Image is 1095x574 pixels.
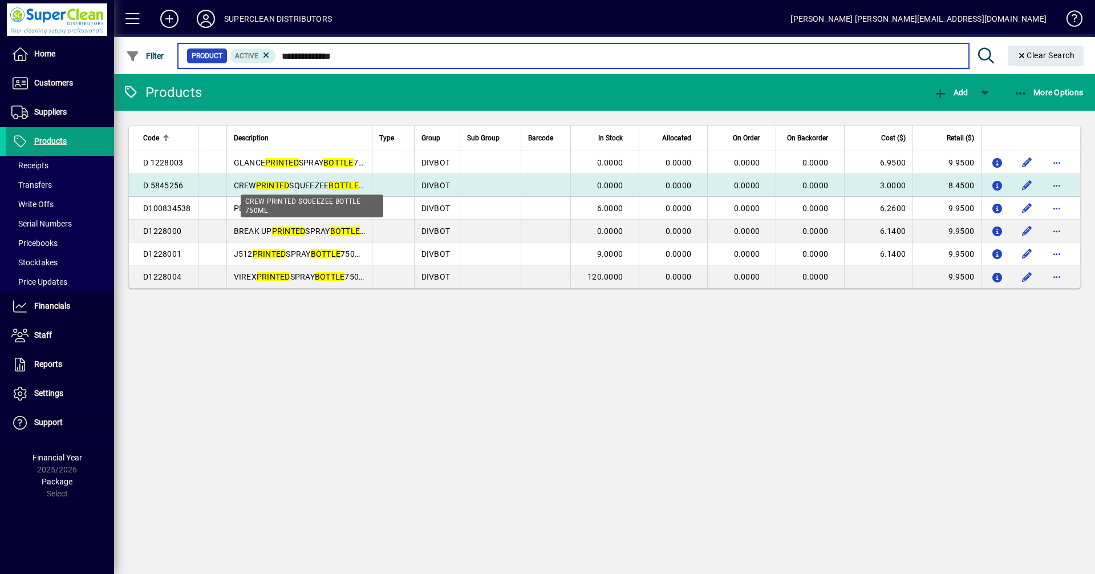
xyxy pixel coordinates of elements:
[257,272,290,281] em: PRINTED
[912,174,981,197] td: 8.4500
[11,239,58,248] span: Pricebooks
[421,132,453,144] div: Group
[912,220,981,242] td: 9.9500
[802,249,829,258] span: 0.0000
[34,418,63,427] span: Support
[912,242,981,265] td: 9.9500
[143,132,191,144] div: Code
[467,132,500,144] span: Sub Group
[234,249,369,258] span: J512 SPRAY 750ML.
[234,181,385,190] span: CREW SQUEEZEE 750ML
[6,272,114,292] a: Price Updates
[123,46,167,66] button: Filter
[578,132,633,144] div: In Stock
[34,301,70,310] span: Financials
[311,249,341,258] em: BOTTLE
[802,204,829,213] span: 0.0000
[272,227,306,236] em: PRINTED
[802,227,829,236] span: 0.0000
[143,272,181,281] span: D1228004
[34,136,67,145] span: Products
[6,156,114,175] a: Receipts
[666,158,692,167] span: 0.0000
[224,10,332,28] div: SUPERCLEAN DISTRIBUTORS
[42,477,72,486] span: Package
[467,132,514,144] div: Sub Group
[421,227,451,236] span: DIVBOT
[34,389,63,398] span: Settings
[421,132,440,144] span: Group
[666,227,692,236] span: 0.0000
[844,242,912,265] td: 6.1400
[6,253,114,272] a: Stocktakes
[234,272,371,281] span: VIREX SPRAY 750ML
[1008,46,1084,66] button: Clear
[1017,51,1075,60] span: Clear Search
[844,220,912,242] td: 6.1400
[1014,88,1084,97] span: More Options
[34,49,55,58] span: Home
[11,277,67,286] span: Price Updates
[662,132,691,144] span: Allocated
[151,9,188,29] button: Add
[1018,222,1036,240] button: Edit
[265,158,299,167] em: PRINTED
[192,50,222,62] span: Product
[844,174,912,197] td: 3.0000
[6,233,114,253] a: Pricebooks
[734,204,760,213] span: 0.0000
[315,272,345,281] em: BOTTLE
[666,249,692,258] span: 0.0000
[931,82,971,103] button: Add
[666,181,692,190] span: 0.0000
[421,181,451,190] span: DIVBOT
[6,195,114,214] a: Write Offs
[421,158,451,167] span: DIVBOT
[126,51,164,60] span: Filter
[143,249,181,258] span: D1228001
[34,107,67,116] span: Suppliers
[1058,2,1081,39] a: Knowledge Base
[934,88,968,97] span: Add
[256,181,290,190] em: PRINTED
[6,175,114,195] a: Transfers
[379,132,394,144] span: Type
[912,265,981,288] td: 9.9500
[666,204,692,213] span: 0.0000
[11,219,72,228] span: Serial Numbers
[733,132,760,144] span: On Order
[235,52,258,60] span: Active
[715,132,770,144] div: On Order
[330,227,360,236] em: BOTTLE
[6,379,114,408] a: Settings
[123,83,202,102] div: Products
[1048,176,1066,195] button: More options
[1018,245,1036,263] button: Edit
[34,330,52,339] span: Staff
[787,132,828,144] span: On Backorder
[1048,268,1066,286] button: More options
[912,197,981,220] td: 9.9500
[1018,268,1036,286] button: Edit
[323,158,354,167] em: BOTTLE
[421,249,451,258] span: DIVBOT
[253,249,286,258] em: PRINTED
[230,48,276,63] mat-chip: Activation Status: Active
[790,10,1047,28] div: [PERSON_NAME] [PERSON_NAME][EMAIL_ADDRESS][DOMAIN_NAME]
[234,204,370,213] span: PERDIEM SPRAY 1LT
[234,227,388,236] span: BREAK UP SPRAY 750ML.
[1048,222,1066,240] button: More options
[1048,153,1066,172] button: More options
[143,204,191,213] span: D100834538
[597,181,623,190] span: 0.0000
[844,197,912,220] td: 6.2600
[734,227,760,236] span: 0.0000
[234,132,269,144] span: Description
[881,132,906,144] span: Cost ($)
[421,272,451,281] span: DIVBOT
[34,78,73,87] span: Customers
[734,249,760,258] span: 0.0000
[11,180,52,189] span: Transfers
[528,132,553,144] span: Barcode
[34,359,62,369] span: Reports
